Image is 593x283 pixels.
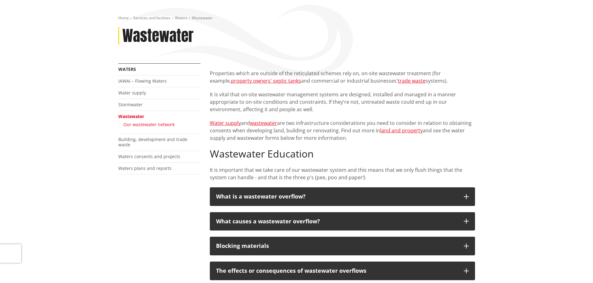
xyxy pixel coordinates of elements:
[118,90,146,96] a: Water supply
[380,127,423,134] a: land and property
[210,262,475,280] button: The effects or consequences of wastewater overflows
[118,66,136,72] a: Waters
[118,136,187,148] a: Building, development and trade waste
[250,120,277,126] a: wastewater
[133,15,171,21] a: Services and facilities
[118,15,129,21] a: Home
[398,77,426,84] a: trade waste
[123,121,175,127] a: Our wastewater network
[210,166,475,181] p: It is important that we take care of our wastewater system and this means that we only flush thin...
[210,70,475,84] p: Properties which are outside of the reticulated schemes rely on, on-site wastewater treatment (fo...
[216,218,458,225] p: What causes a wastewater overflow?
[210,120,241,126] a: Water supply
[192,15,213,21] span: Wastewater
[118,165,172,171] a: Waters plans and reports
[216,268,458,274] p: The effects or consequences of wastewater overflows
[210,237,475,255] button: Blocking materials
[216,243,458,249] div: Blocking materials
[122,27,194,45] h1: Wastewater
[118,16,475,21] nav: breadcrumb
[210,91,475,113] p: It is vital that on-site wastewater management systems are designed, installed and managed in a m...
[210,212,475,231] button: What causes a wastewater overflow?
[231,77,301,84] a: property owners' septic tanks
[210,148,475,160] h2: Wastewater Education
[564,257,587,279] iframe: Messenger Launcher
[118,113,144,119] a: Wastewater
[175,15,187,21] a: Waters
[118,102,143,107] a: Stormwater
[210,119,475,142] p: and are two infrastructure considerations you need to consider in relation to obtaining consents ...
[118,153,180,159] a: Waters consents and projects
[216,194,458,200] p: What is a wastewater overflow?
[210,187,475,206] button: What is a wastewater overflow?
[118,78,167,84] a: IAWAI – Flowing Waters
